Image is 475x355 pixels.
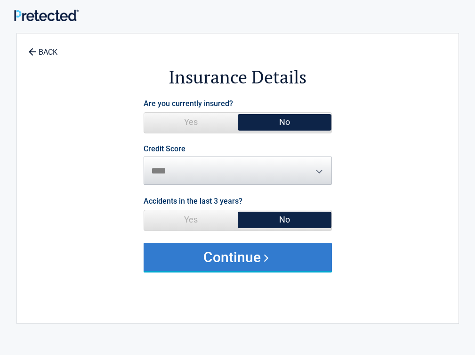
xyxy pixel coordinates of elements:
button: Continue [144,243,332,271]
label: Credit Score [144,145,185,153]
span: No [238,210,331,229]
a: BACK [26,40,59,56]
span: Yes [144,113,238,132]
label: Are you currently insured? [144,97,233,110]
h2: Insurance Details [69,65,407,89]
label: Accidents in the last 3 years? [144,195,242,207]
span: No [238,113,331,132]
span: Yes [144,210,238,229]
img: Main Logo [14,9,79,21]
